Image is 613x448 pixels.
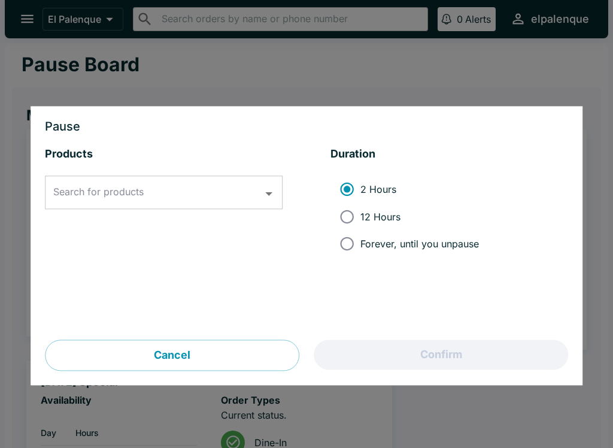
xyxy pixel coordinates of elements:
[330,147,568,162] h5: Duration
[360,183,396,195] span: 2 Hours
[45,340,299,371] button: Cancel
[45,121,568,133] h3: Pause
[45,147,283,162] h5: Products
[260,184,278,203] button: Open
[360,211,400,223] span: 12 Hours
[360,238,479,250] span: Forever, until you unpause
